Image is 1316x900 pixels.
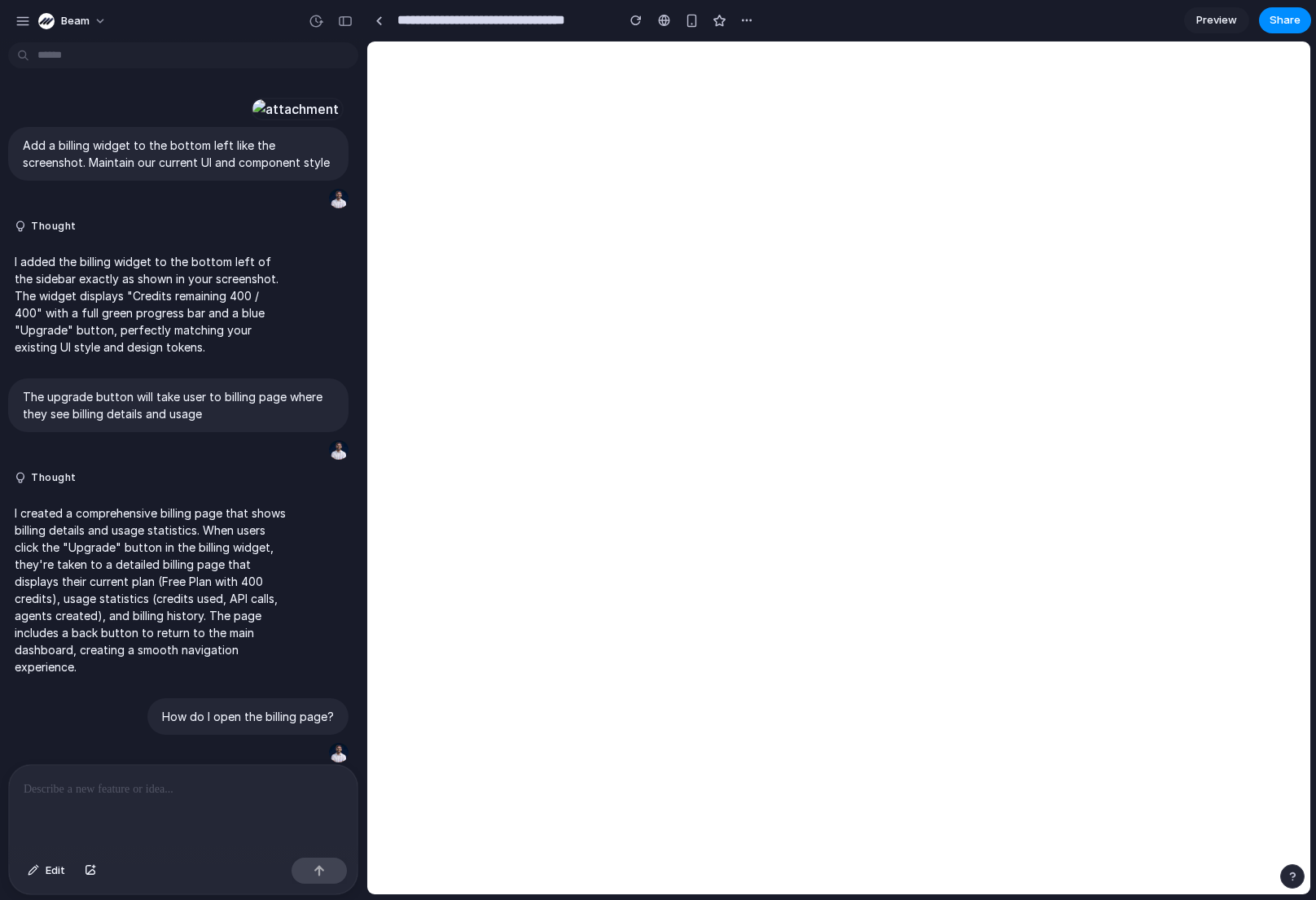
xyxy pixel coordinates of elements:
[46,863,65,879] span: Edit
[23,137,334,171] p: Add a billing widget to the bottom left like the screenshot. Maintain our current UI and componen...
[15,253,287,356] p: I added the billing widget to the bottom left of the sidebar exactly as shown in your screenshot....
[23,388,334,422] p: The upgrade button will take user to billing page where they see billing details and usage
[1259,7,1311,33] button: Share
[162,708,334,725] p: How do I open the billing page?
[32,8,115,34] button: beam
[15,505,287,675] p: I created a comprehensive billing page that shows billing details and usage statistics. When user...
[1184,7,1249,33] a: Preview
[1196,12,1237,28] span: Preview
[61,13,90,29] span: beam
[20,858,73,884] button: Edit
[1270,12,1301,28] span: Share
